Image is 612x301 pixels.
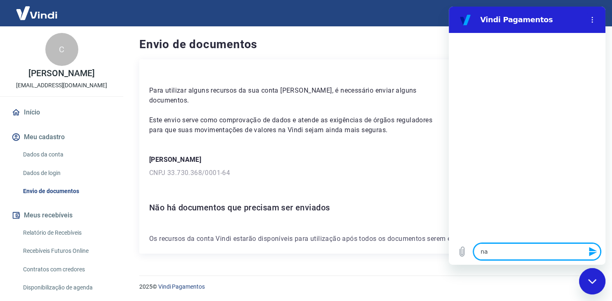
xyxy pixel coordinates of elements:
[572,6,602,21] button: Sair
[149,168,582,178] p: CNPJ 33.730.368/0001-64
[149,86,448,105] p: Para utilizar alguns recursos da sua conta [PERSON_NAME], é necessário enviar alguns documentos.
[449,7,605,265] iframe: Janela de mensagens
[139,282,592,291] p: 2025 ©
[579,268,605,294] iframe: Botão para abrir a janela de mensagens, conversa em andamento
[149,234,582,244] p: Os recursos da conta Vindi estarão disponíveis para utilização após todos os documentos serem env...
[20,279,113,296] a: Disponibilização de agenda
[20,146,113,163] a: Dados da conta
[45,33,78,66] div: C
[20,165,113,182] a: Dados de login
[149,115,448,135] p: Este envio serve como comprovação de dados e atende as exigências de órgãos reguladores para que ...
[20,243,113,259] a: Recebíveis Futuros Online
[139,36,592,53] h4: Envio de documentos
[20,224,113,241] a: Relatório de Recebíveis
[10,206,113,224] button: Meus recebíveis
[149,155,582,165] p: [PERSON_NAME]
[10,128,113,146] button: Meu cadastro
[16,81,107,90] p: [EMAIL_ADDRESS][DOMAIN_NAME]
[149,201,582,214] h6: Não há documentos que precisam ser enviados
[10,0,63,26] img: Vindi
[20,183,113,200] a: Envio de documentos
[20,261,113,278] a: Contratos com credores
[28,69,94,78] p: [PERSON_NAME]
[158,283,205,290] a: Vindi Pagamentos
[10,103,113,121] a: Início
